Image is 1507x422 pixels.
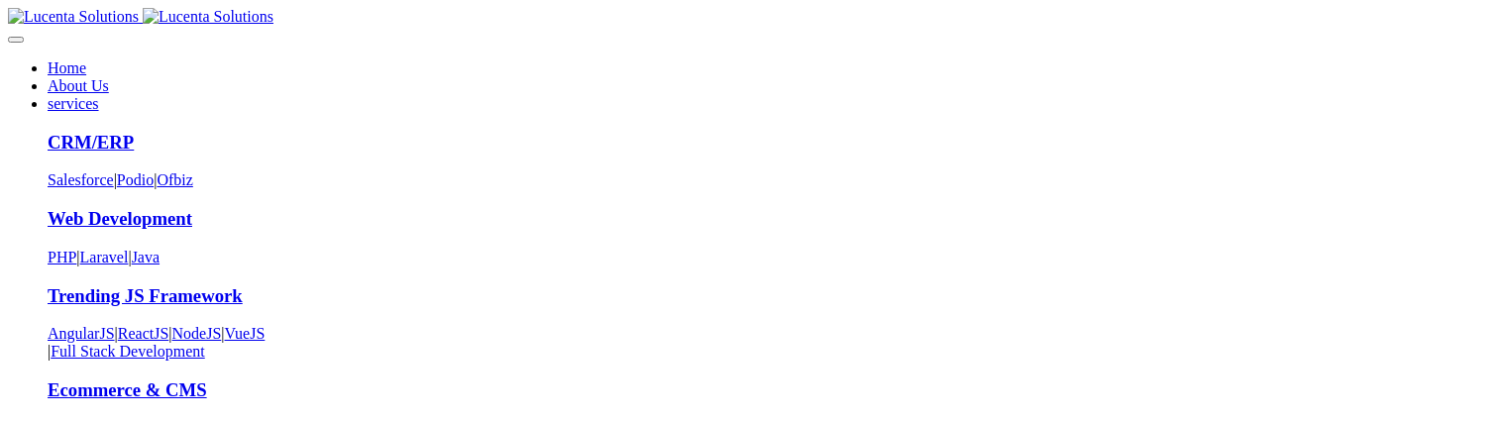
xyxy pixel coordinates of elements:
a: About Us [48,77,109,94]
div: | | [48,249,1499,266]
a: Home [48,59,86,76]
a: Podio [117,171,154,188]
a: Java [132,249,160,265]
a: CRM/ERP [48,132,134,153]
div: | | [48,171,1499,189]
a: VueJS [225,325,266,342]
a: Trending JS Framework [48,285,243,306]
a: AngularJS [48,325,115,342]
a: NodeJS [172,325,222,342]
a: Laravel [80,249,129,265]
a: ReactJS [118,325,169,342]
a: services [48,95,99,112]
a: Ofbiz [157,171,192,188]
a: Web Development [48,208,192,229]
a: Full Stack Development [51,343,205,360]
a: Ecommerce & CMS [48,379,207,400]
a: PHP [48,249,76,265]
img: Lucenta Solutions [8,8,139,26]
a: Salesforce [48,171,114,188]
img: Lucenta Solutions [143,8,273,26]
div: | | | | [48,325,1499,361]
